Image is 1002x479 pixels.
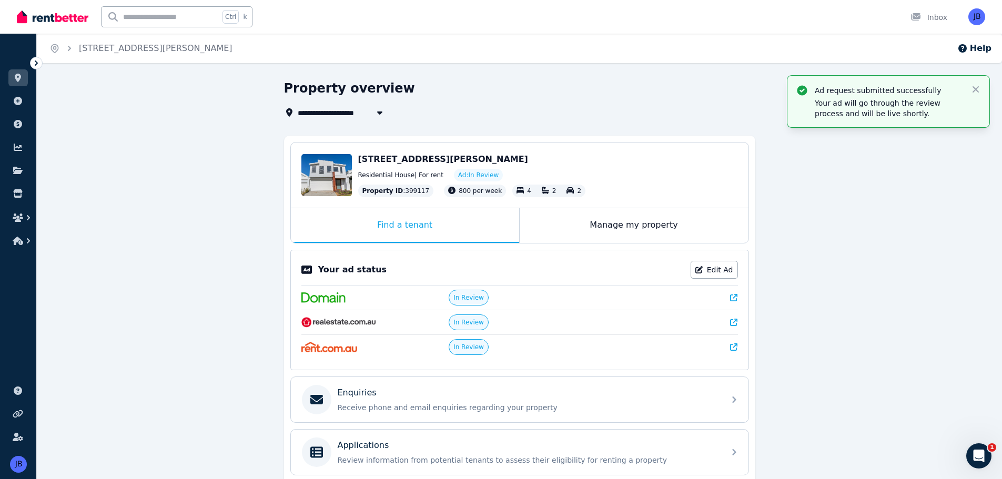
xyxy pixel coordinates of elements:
p: Enquiries [338,386,377,399]
span: In Review [453,318,484,327]
span: 2 [577,187,581,195]
span: 2 [552,187,556,195]
p: Your ad will go through the review process and will be live shortly. [815,98,962,119]
span: In Review [453,293,484,302]
img: Rent.com.au [301,342,358,352]
div: Find a tenant [291,208,519,243]
a: EnquiriesReceive phone and email enquiries regarding your property [291,377,748,422]
span: Ctrl [222,10,239,24]
a: [STREET_ADDRESS][PERSON_NAME] [79,43,232,53]
span: Ad: In Review [458,171,499,179]
img: JACQUELINE BARRY [10,456,27,473]
img: JACQUELINE BARRY [968,8,985,25]
span: 800 per week [459,187,502,195]
h1: Property overview [284,80,415,97]
div: Inbox [910,12,947,23]
p: Ad request submitted successfully [815,85,962,96]
div: Manage my property [520,208,748,243]
nav: Breadcrumb [37,34,245,63]
p: Applications [338,439,389,452]
div: : 399117 [358,185,434,197]
iframe: Intercom live chat [966,443,991,468]
a: Edit Ad [691,261,738,279]
span: Residential House | For rent [358,171,443,179]
span: 4 [527,187,531,195]
span: Property ID [362,187,403,195]
p: Your ad status [318,263,387,276]
a: ApplicationsReview information from potential tenants to assess their eligibility for renting a p... [291,430,748,475]
p: Receive phone and email enquiries regarding your property [338,402,718,413]
img: Domain.com.au [301,292,346,303]
span: [STREET_ADDRESS][PERSON_NAME] [358,154,528,164]
span: In Review [453,343,484,351]
img: RentBetter [17,9,88,25]
span: 1 [988,443,996,452]
button: Help [957,42,991,55]
span: k [243,13,247,21]
img: RealEstate.com.au [301,317,377,328]
p: Review information from potential tenants to assess their eligibility for renting a property [338,455,718,465]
